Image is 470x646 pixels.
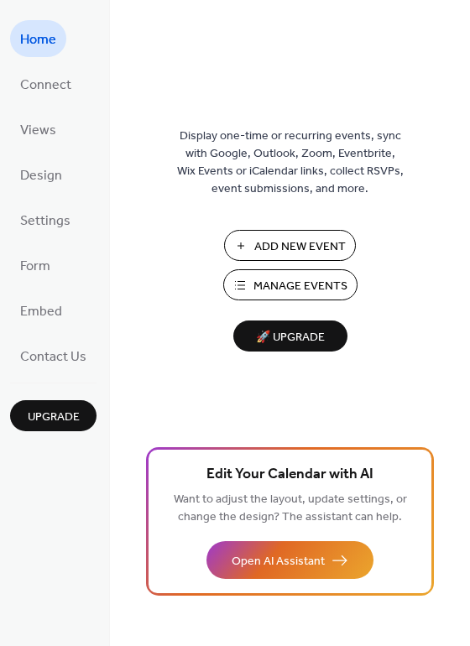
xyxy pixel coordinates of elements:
button: Open AI Assistant [206,541,373,579]
button: 🚀 Upgrade [233,320,347,352]
span: Add New Event [254,238,346,256]
span: Design [20,163,62,190]
a: Design [10,156,72,193]
a: Form [10,247,60,284]
a: Settings [10,201,81,238]
a: Connect [10,65,81,102]
span: Want to adjust the layout, update settings, or change the design? The assistant can help. [174,488,407,529]
span: Contact Us [20,344,86,371]
span: 🚀 Upgrade [243,326,337,349]
a: Contact Us [10,337,97,374]
a: Embed [10,292,72,329]
span: Settings [20,208,70,235]
span: Connect [20,72,71,99]
span: Views [20,117,56,144]
span: Manage Events [253,278,347,295]
span: Upgrade [28,409,80,426]
span: Display one-time or recurring events, sync with Google, Outlook, Zoom, Eventbrite, Wix Events or ... [177,128,404,198]
span: Open AI Assistant [232,553,325,570]
button: Add New Event [224,230,356,261]
span: Form [20,253,50,280]
span: Embed [20,299,62,326]
a: Views [10,111,66,148]
span: Home [20,27,56,54]
button: Manage Events [223,269,358,300]
button: Upgrade [10,400,97,431]
span: Edit Your Calendar with AI [206,463,373,487]
a: Home [10,20,66,57]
